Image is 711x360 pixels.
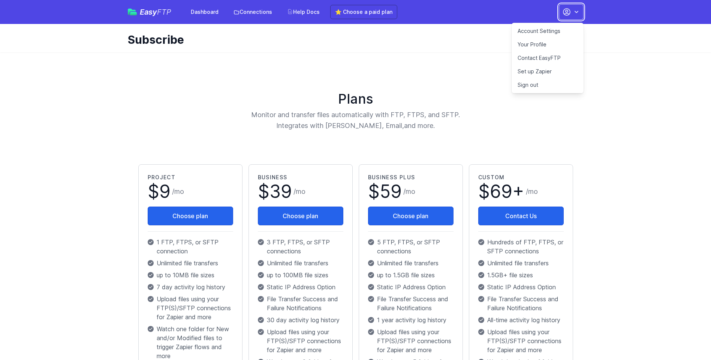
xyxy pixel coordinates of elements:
button: Choose plan [368,207,454,225]
span: 59 [380,180,402,202]
a: Set up Zapier [512,65,584,78]
p: up to 10MB file sizes [148,271,233,280]
button: Choose plan [148,207,233,225]
span: $ [258,183,292,201]
a: Connections [229,5,277,19]
p: Upload files using your FTP(S)/SFTP connections for Zapier and more [258,327,343,354]
a: EasyFTP [128,8,171,16]
span: / [526,186,538,197]
p: File Transfer Success and Failure Notifications [478,295,564,312]
span: / [293,186,305,197]
a: Contact Us [478,207,564,225]
h2: Custom [478,174,564,181]
span: mo [528,187,538,195]
p: Monitor and transfer files automatically with FTP, FTPS, and SFTP. Integrates with [PERSON_NAME],... [209,109,503,131]
p: 5 FTP, FTPS, or SFTP connections [368,238,454,256]
p: 3 FTP, FTPS, or SFTP connections [258,238,343,256]
p: Static IP Address Option [368,283,454,292]
span: mo [296,187,305,195]
p: File Transfer Success and Failure Notifications [258,295,343,312]
span: / [172,186,184,197]
a: Dashboard [186,5,223,19]
span: $ [478,183,524,201]
p: File Transfer Success and Failure Notifications [368,295,454,312]
iframe: Drift Widget Chat Controller [674,323,702,351]
span: 39 [269,180,292,202]
p: up to 1.5GB file sizes [368,271,454,280]
p: 1 FTP, FTPS, or SFTP connection [148,238,233,256]
p: Unlimited file transfers [258,259,343,268]
p: Unlimited file transfers [368,259,454,268]
h2: Business [258,174,343,181]
span: mo [174,187,184,195]
p: Upload files using your FTP(S)/SFTP connections for Zapier and more [368,327,454,354]
span: 69+ [490,180,524,202]
p: All-time activity log history [478,315,564,324]
a: Contact EasyFTP [512,51,584,65]
p: Unlimited file transfers [478,259,564,268]
a: Help Docs [283,5,324,19]
span: / [403,186,415,197]
p: 30 day activity log history [258,315,343,324]
p: Hundreds of FTP, FTPS, or SFTP connections [478,238,564,256]
span: FTP [157,7,171,16]
span: $ [148,183,171,201]
p: 7 day activity log history [148,283,233,292]
p: 1 year activity log history [368,315,454,324]
span: $ [368,183,402,201]
span: 9 [159,180,171,202]
a: ⭐ Choose a paid plan [330,5,397,19]
p: 1.5GB+ file sizes [478,271,564,280]
p: up to 100MB file sizes [258,271,343,280]
p: Upload files using your FTP(S)/SFTP connections for Zapier and more [148,295,233,321]
a: Account Settings [512,24,584,38]
span: mo [406,187,415,195]
a: Sign out [512,78,584,92]
img: easyftp_logo.png [128,9,137,15]
p: Static IP Address Option [258,283,343,292]
p: Static IP Address Option [478,283,564,292]
h1: Plans [135,91,576,106]
h1: Subscribe [128,33,578,46]
span: Easy [140,8,171,16]
h2: Business Plus [368,174,454,181]
h2: Project [148,174,233,181]
p: Upload files using your FTP(S)/SFTP connections for Zapier and more [478,327,564,354]
button: Choose plan [258,207,343,225]
p: Unlimited file transfers [148,259,233,268]
a: Your Profile [512,38,584,51]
